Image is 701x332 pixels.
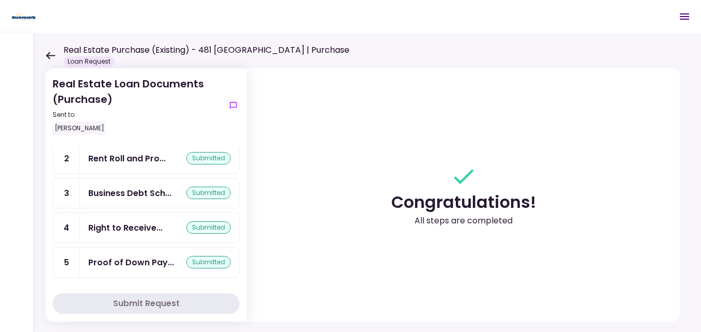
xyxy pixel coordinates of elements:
div: Proof of Down Payment [88,256,174,269]
div: 4 [53,213,80,243]
h1: Real Estate Purchase (Existing) - 481 [GEOGRAPHIC_DATA] | Purchase [63,44,349,56]
button: show-messages [227,99,240,112]
div: 3 [53,178,80,208]
div: submitted [186,187,231,199]
div: Real Estate Loan Documents (Purchase) [53,76,223,135]
a: 2Rent Roll and Property Cashflowsubmitted [53,143,240,174]
div: Right to Receive Appraisal [88,221,163,234]
div: All steps are completed [415,215,513,227]
div: Sent to: [53,110,223,119]
div: [PERSON_NAME] [53,122,106,135]
button: Submit Request [53,293,240,314]
div: submitted [186,221,231,234]
div: submitted [186,256,231,268]
a: 4Right to Receive Appraisalsubmitted [53,213,240,243]
a: 5Proof of Down Paymentsubmitted [53,247,240,278]
img: Partner icon [10,9,38,24]
div: Submit Request [113,297,180,310]
div: Congratulations! [391,190,536,215]
div: Rent Roll and Property Cashflow [88,152,166,165]
button: Open menu [672,4,697,29]
div: submitted [186,152,231,164]
div: 2 [53,144,80,173]
div: Business Debt Schedule [88,187,171,200]
div: Loan Request [63,56,115,67]
a: 3Business Debt Schedulesubmitted [53,178,240,208]
div: 5 [53,248,80,277]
